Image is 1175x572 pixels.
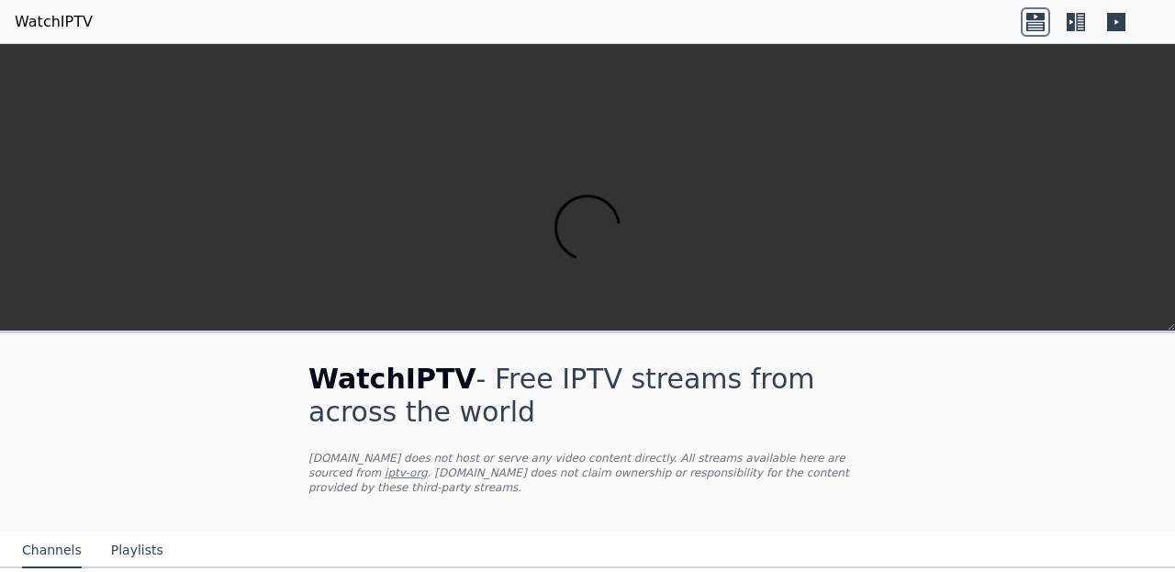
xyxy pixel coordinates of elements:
[308,451,867,495] p: [DOMAIN_NAME] does not host or serve any video content directly. All streams available here are s...
[15,11,93,33] a: WatchIPTV
[385,466,428,479] a: iptv-org
[22,533,82,568] button: Channels
[308,363,476,395] span: WatchIPTV
[308,363,867,429] h1: - Free IPTV streams from across the world
[111,533,163,568] button: Playlists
